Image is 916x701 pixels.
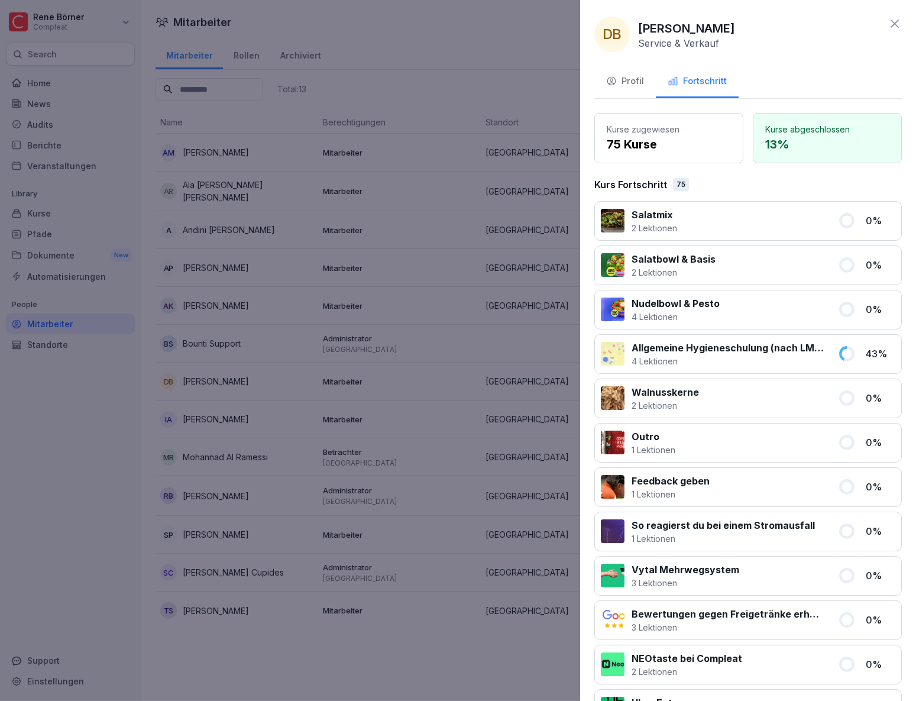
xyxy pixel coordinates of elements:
p: Walnusskerne [632,385,699,399]
p: 0 % [866,613,895,627]
p: Salatmix [632,208,677,222]
p: 4 Lektionen [632,311,720,323]
p: 3 Lektionen [632,577,739,589]
p: 0 % [866,435,895,450]
p: 0 % [866,524,895,538]
p: 1 Lektionen [632,444,675,456]
p: 0 % [866,302,895,316]
div: 75 [673,178,689,191]
p: [PERSON_NAME] [638,20,735,37]
p: So reagierst du bei einem Stromausfall [632,518,815,532]
p: 75 Kurse [607,135,731,153]
p: Kurse abgeschlossen [765,123,889,135]
p: Allgemeine Hygieneschulung (nach LMHV §4) [632,341,824,355]
p: 0 % [866,480,895,494]
p: 2 Lektionen [632,222,677,234]
p: 2 Lektionen [632,666,742,678]
p: Outro [632,429,675,444]
p: 13 % [765,135,889,153]
p: 4 Lektionen [632,355,824,367]
p: NEOtaste bei Compleat [632,651,742,666]
p: 0 % [866,214,895,228]
p: 2 Lektionen [632,266,716,279]
p: 0 % [866,657,895,671]
p: Service & Verkauf [638,37,719,49]
p: 1 Lektionen [632,532,815,545]
div: Fortschritt [668,75,727,88]
div: DB [594,17,630,52]
p: Kurse zugewiesen [607,123,731,135]
div: Profil [606,75,644,88]
p: 43 % [866,347,895,361]
p: Vytal Mehrwegsystem [632,563,739,577]
p: 0 % [866,258,895,272]
button: Profil [594,66,656,98]
p: 2 Lektionen [632,399,699,412]
button: Fortschritt [656,66,739,98]
p: Salatbowl & Basis [632,252,716,266]
p: 0 % [866,391,895,405]
p: Nudelbowl & Pesto [632,296,720,311]
p: 0 % [866,568,895,583]
p: 1 Lektionen [632,488,710,500]
p: 3 Lektionen [632,621,824,634]
p: Kurs Fortschritt [594,177,667,192]
p: Feedback geben [632,474,710,488]
p: Bewertungen gegen Freigetränke erhalten [632,607,824,621]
